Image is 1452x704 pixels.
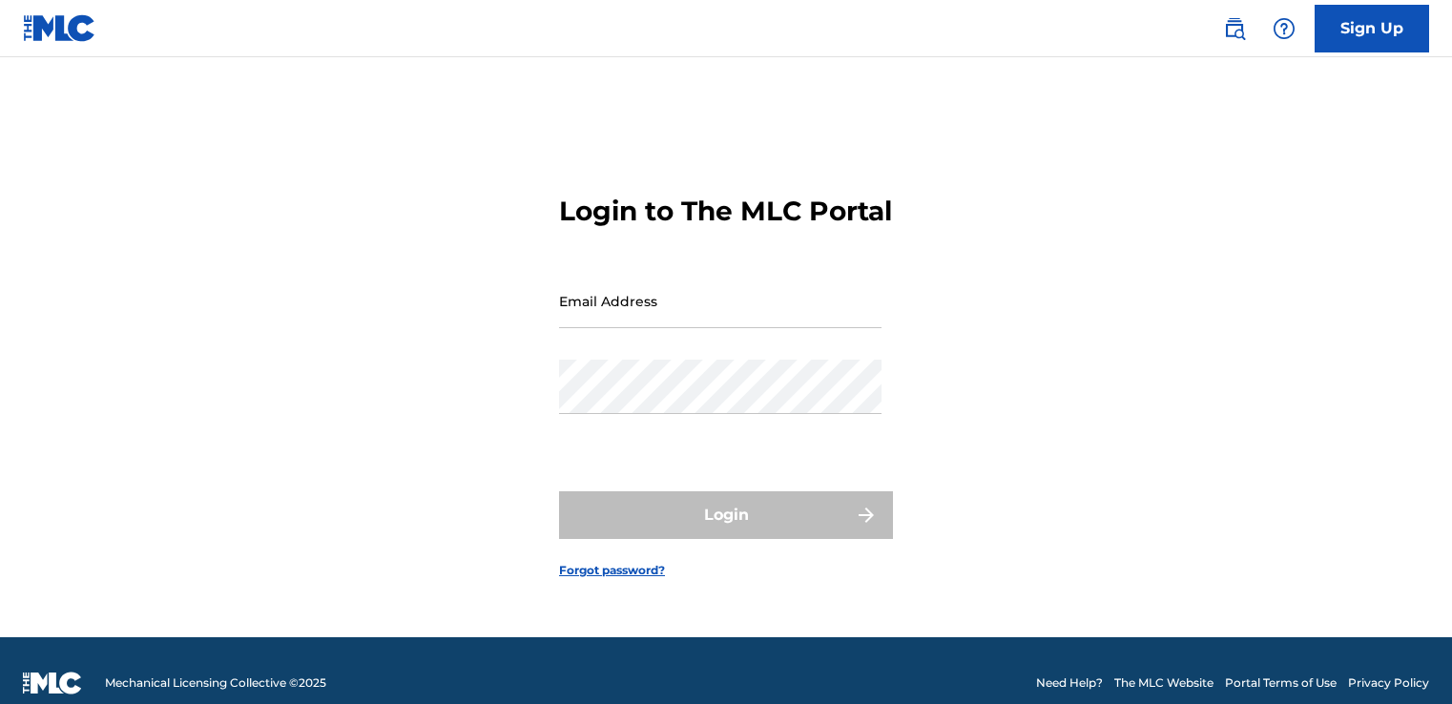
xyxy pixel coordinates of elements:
a: Portal Terms of Use [1225,674,1337,692]
a: Sign Up [1315,5,1429,52]
img: MLC Logo [23,14,96,42]
a: Privacy Policy [1348,674,1429,692]
div: Help [1265,10,1303,48]
a: Public Search [1215,10,1254,48]
a: Need Help? [1036,674,1103,692]
img: logo [23,672,82,694]
span: Mechanical Licensing Collective © 2025 [105,674,326,692]
a: The MLC Website [1114,674,1213,692]
h3: Login to The MLC Portal [559,195,892,228]
img: help [1273,17,1296,40]
img: search [1223,17,1246,40]
a: Forgot password? [559,562,665,579]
